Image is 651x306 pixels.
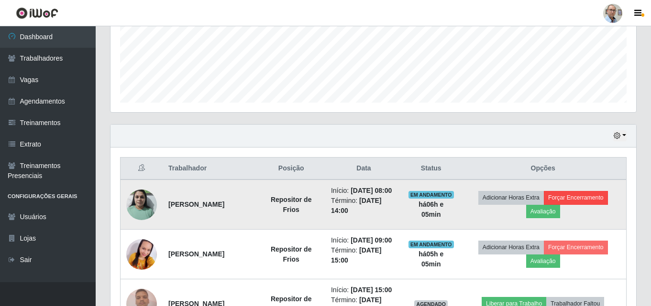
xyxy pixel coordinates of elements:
button: Adicionar Horas Extra [478,241,544,254]
li: Início: [331,285,397,295]
li: Início: [331,186,397,196]
th: Trabalhador [163,158,257,180]
time: [DATE] 15:00 [351,286,392,294]
span: EM ANDAMENTO [408,241,454,248]
strong: Repositor de Frios [271,245,312,263]
time: [DATE] 09:00 [351,236,392,244]
strong: [PERSON_NAME] [168,200,224,208]
img: CoreUI Logo [16,7,58,19]
button: Adicionar Horas Extra [478,191,544,204]
th: Posição [257,158,325,180]
span: EM ANDAMENTO [408,191,454,199]
strong: há 06 h e 05 min [419,200,443,218]
button: Avaliação [526,205,560,218]
img: 1737580623988.jpeg [126,184,157,225]
strong: [PERSON_NAME] [168,250,224,258]
strong: Repositor de Frios [271,196,312,213]
button: Avaliação [526,254,560,268]
img: 1722642287438.jpeg [126,222,157,286]
th: Opções [460,158,626,180]
th: Status [402,158,460,180]
li: Início: [331,235,397,245]
strong: há 05 h e 05 min [419,250,443,268]
li: Término: [331,196,397,216]
button: Forçar Encerramento [544,241,608,254]
li: Término: [331,245,397,265]
th: Data [325,158,402,180]
time: [DATE] 08:00 [351,187,392,194]
button: Forçar Encerramento [544,191,608,204]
